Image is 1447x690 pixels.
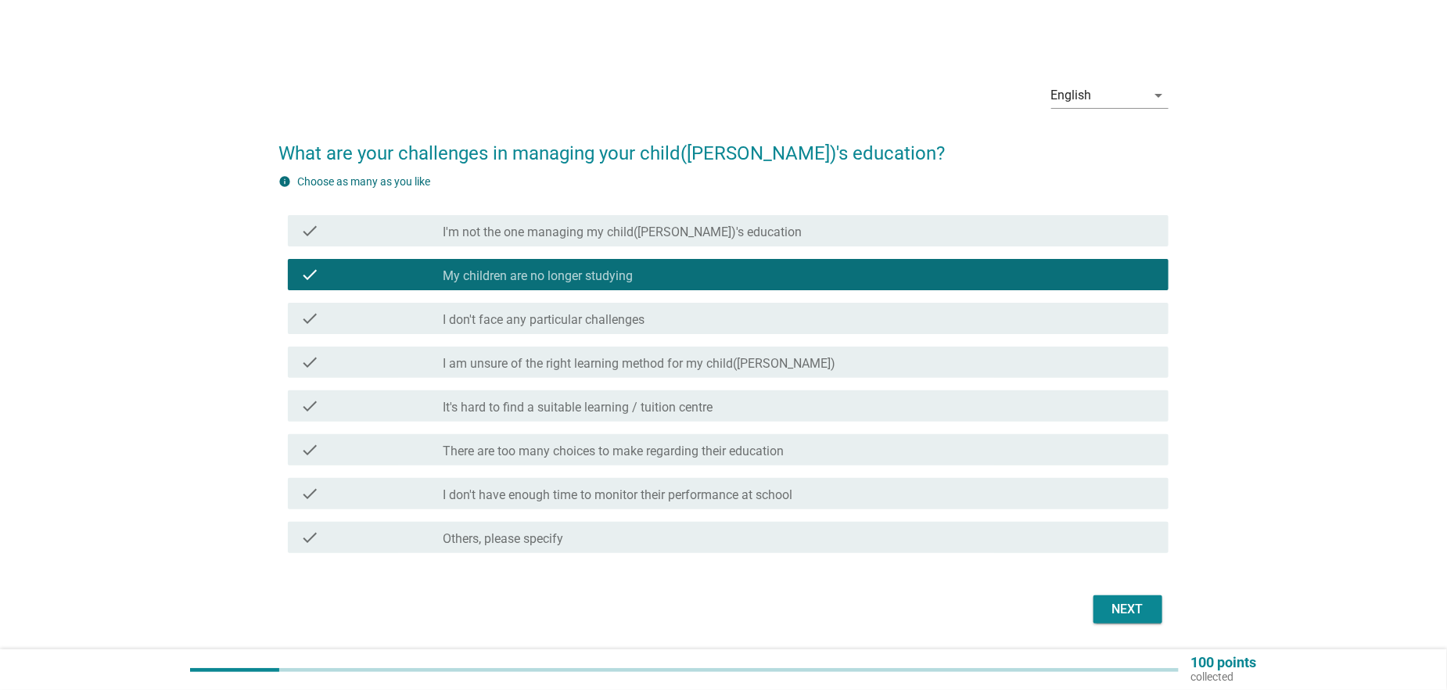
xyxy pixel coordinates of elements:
i: arrow_drop_down [1150,86,1169,105]
i: check [300,484,319,503]
i: check [300,528,319,547]
label: Others, please specify [443,531,564,547]
p: collected [1191,670,1257,684]
div: English [1051,88,1092,102]
button: Next [1093,595,1162,624]
label: I don't have enough time to monitor their performance at school [443,487,793,503]
i: info [278,175,291,188]
label: I don't face any particular challenges [443,312,645,328]
label: Choose as many as you like [297,175,430,188]
label: There are too many choices to make regarding their education [443,444,785,459]
i: check [300,309,319,328]
i: check [300,353,319,372]
i: check [300,265,319,284]
label: I'm not the one managing my child([PERSON_NAME])'s education [443,225,802,240]
h2: What are your challenges in managing your child([PERSON_NAME])'s education? [278,124,1168,167]
i: check [300,440,319,459]
label: It's hard to find a suitable learning / tuition centre [443,400,713,415]
p: 100 points [1191,656,1257,670]
div: Next [1106,600,1150,619]
i: check [300,397,319,415]
label: My children are no longer studying [443,268,634,284]
i: check [300,221,319,240]
label: I am unsure of the right learning method for my child([PERSON_NAME]) [443,356,836,372]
